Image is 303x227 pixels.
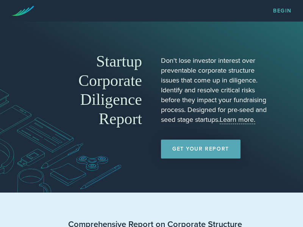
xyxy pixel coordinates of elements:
[220,115,255,124] a: Learn more.
[161,56,269,124] p: Don't lose investor interest over preventable corporate structure issues that come up in diligenc...
[273,8,292,14] a: Begin
[34,52,142,128] h1: Startup Corporate Diligence Report
[161,140,241,159] a: Get Your Report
